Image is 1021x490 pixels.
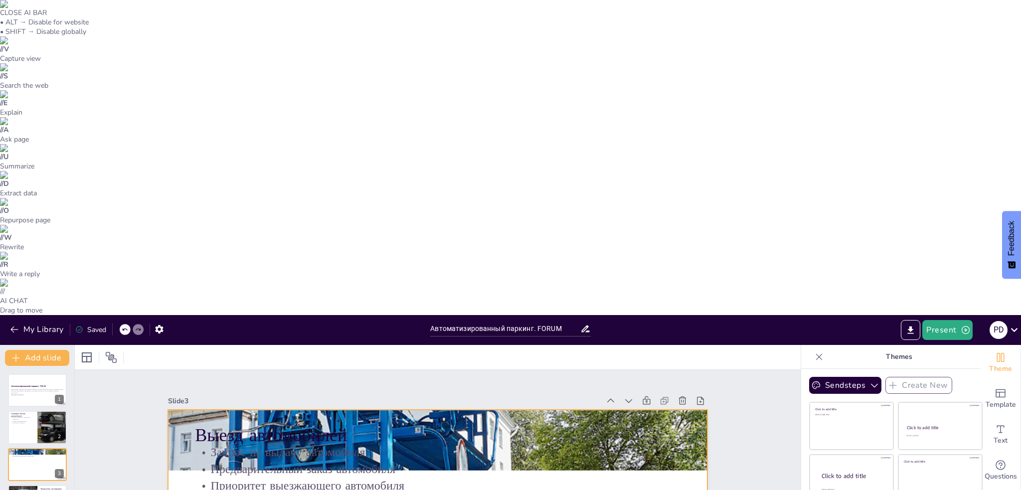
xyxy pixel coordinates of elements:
div: P D [990,321,1008,339]
p: Выезд автомобилей [11,450,64,453]
strong: Автоматизированный паркинг. FORUM [11,385,46,387]
div: Get real-time input from your audience [981,453,1021,489]
div: 3 [55,469,64,478]
button: Delete Slide [52,451,64,463]
div: 2 [55,432,64,441]
div: Click to add title [907,425,973,431]
button: Duplicate Slide [38,377,50,389]
button: Export to PowerPoint [901,320,920,340]
div: Click to add title [815,407,886,411]
div: Click to add title [904,459,975,463]
button: Duplicate Slide [38,451,50,463]
button: My Library [7,322,68,337]
p: Выезд автомобилей [207,398,692,474]
p: Въезд начинается с подъезда к шлагбауму [11,416,34,420]
div: Click to add text [906,435,973,437]
div: Saved [75,325,106,334]
p: Запрос на выдачу автомобиля [11,452,64,454]
div: Change the overall theme [981,345,1021,381]
p: Запрос на выдачу автомобиля [205,419,690,487]
button: Duplicate Slide [38,414,50,426]
button: Add slide [5,350,69,366]
p: Приоритет выезжающего автомобиля [11,456,64,458]
div: Add ready made slides [981,381,1021,417]
button: Feedback - Show survey [1002,211,1021,279]
p: Проблемы с выездом [11,422,34,424]
button: Sendsteps [809,377,881,394]
span: Template [986,399,1016,410]
div: 2 [8,411,67,444]
div: Slide 3 [184,368,615,423]
div: 3 [8,448,67,481]
button: P D [990,320,1008,340]
span: Theme [989,363,1012,374]
button: Present [922,320,972,340]
button: Create New [885,377,952,394]
div: Click to add text [815,414,886,416]
p: Предварительный заказ автомобиля [11,454,64,456]
div: Add text boxes [981,417,1021,453]
button: Delete Slide [52,414,64,426]
span: Feedback [1007,221,1016,256]
p: Процесс идентификации [11,420,34,422]
p: Themes [827,345,971,369]
p: Сценарии въезда автомобилей [11,412,34,417]
div: 1 [55,395,64,404]
p: Презентация посвящена автоматизированным системам паркинга, включая сценарии въезда и выезда авто... [11,388,64,394]
div: 1 [8,374,67,407]
button: Delete Slide [52,377,64,389]
span: Position [105,351,117,363]
p: Generated with [URL] [11,394,64,396]
span: Questions [985,471,1017,482]
div: Layout [79,349,95,365]
input: Insert title [430,322,580,336]
span: Text [994,435,1008,446]
div: Click to add title [822,472,885,481]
